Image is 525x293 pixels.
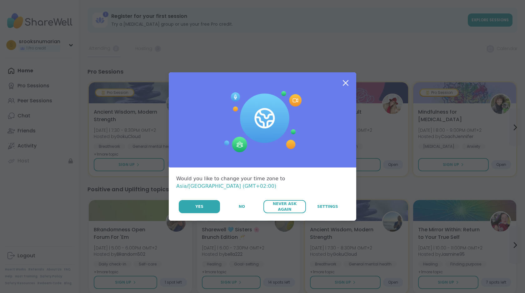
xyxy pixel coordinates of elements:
[223,91,302,152] img: Session Experience
[263,200,306,213] button: Never Ask Again
[317,204,338,209] span: Settings
[221,200,263,213] button: No
[176,183,276,189] span: Asia/[GEOGRAPHIC_DATA] (GMT+02:00)
[176,175,349,190] div: Would you like to change your time zone to
[307,200,349,213] a: Settings
[179,200,220,213] button: Yes
[239,204,245,209] span: No
[195,204,203,209] span: Yes
[267,201,302,212] span: Never Ask Again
